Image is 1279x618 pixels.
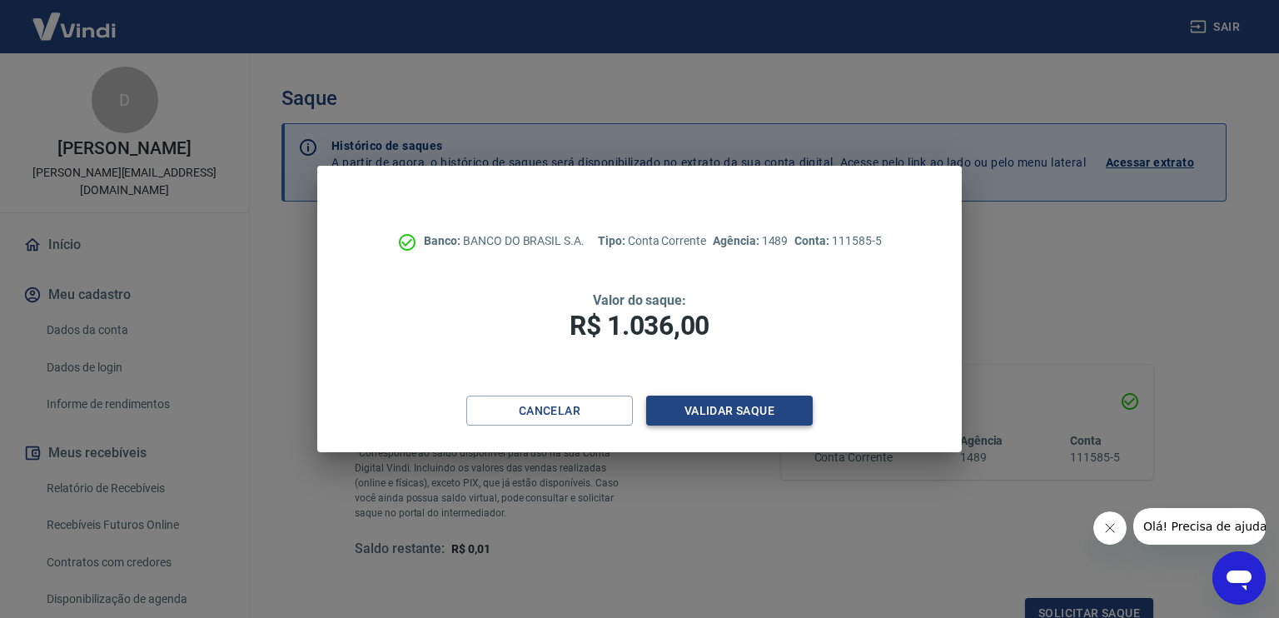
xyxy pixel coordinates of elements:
[570,310,709,341] span: R$ 1.036,00
[598,234,628,247] span: Tipo:
[794,234,832,247] span: Conta:
[1133,508,1266,545] iframe: Mensagem da empresa
[713,234,762,247] span: Agência:
[10,12,140,25] span: Olá! Precisa de ajuda?
[1212,551,1266,605] iframe: Botão para abrir a janela de mensagens
[598,232,706,250] p: Conta Corrente
[466,396,633,426] button: Cancelar
[424,232,585,250] p: BANCO DO BRASIL S.A.
[794,232,881,250] p: 111585-5
[424,234,463,247] span: Banco:
[593,292,686,308] span: Valor do saque:
[1093,511,1127,545] iframe: Fechar mensagem
[646,396,813,426] button: Validar saque
[713,232,788,250] p: 1489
